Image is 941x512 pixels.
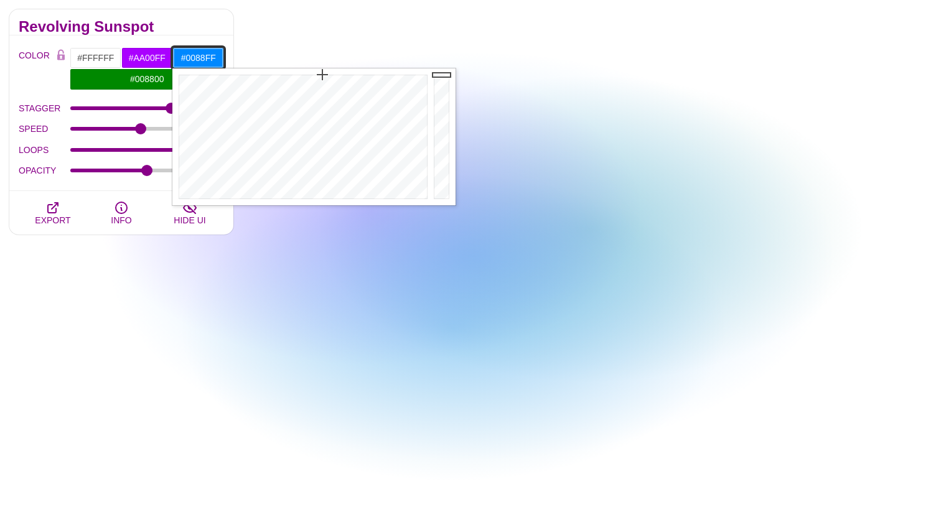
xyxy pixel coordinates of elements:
h2: Revolving Sunspot [19,22,224,32]
button: INFO [87,191,156,235]
label: LOOPS [19,142,70,158]
label: STAGGER [19,100,70,116]
button: HIDE UI [156,191,224,235]
button: Color Lock [52,47,70,65]
label: SPEED [19,121,70,137]
label: COLOR [19,47,52,90]
span: INFO [111,215,131,225]
button: EXPORT [19,191,87,235]
span: EXPORT [35,215,70,225]
label: OPACITY [19,162,70,179]
span: HIDE UI [174,215,205,225]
